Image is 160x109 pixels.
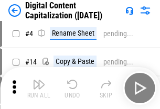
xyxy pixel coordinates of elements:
div: pending... [103,58,133,66]
div: Copy & Paste [54,56,97,68]
img: Settings menu [139,4,152,17]
img: Support [125,6,134,15]
span: # 4 [25,29,33,38]
span: # 14 [25,58,37,66]
img: Back [8,4,21,17]
div: Rename Sheet [50,27,97,40]
div: Digital Content Capitalization ([DATE]) [25,1,121,20]
div: pending... [103,30,133,38]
